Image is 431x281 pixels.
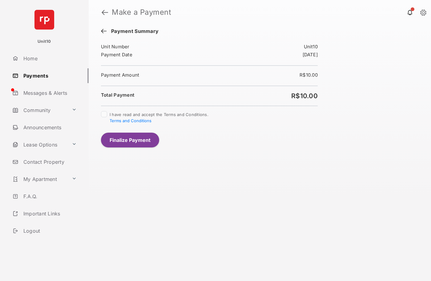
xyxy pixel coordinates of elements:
[110,112,208,123] span: I have read and accept the Terms and Conditions.
[110,118,151,123] button: I have read and accept the Terms and Conditions.
[101,133,159,147] button: Finalize Payment
[10,68,89,83] a: Payments
[38,38,51,45] p: Unit10
[108,28,159,35] span: Payment Summary
[10,103,69,118] a: Community
[10,137,69,152] a: Lease Options
[10,86,89,100] a: Messages & Alerts
[10,189,89,204] a: F.A.Q.
[10,223,89,238] a: Logout
[10,172,69,187] a: My Apartment
[34,10,54,30] img: svg+xml;base64,PHN2ZyB4bWxucz0iaHR0cDovL3d3dy53My5vcmcvMjAwMC9zdmciIHdpZHRoPSI2NCIgaGVpZ2h0PSI2NC...
[112,9,171,16] strong: Make a Payment
[10,120,89,135] a: Announcements
[10,155,89,169] a: Contact Property
[10,51,89,66] a: Home
[10,206,79,221] a: Important Links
